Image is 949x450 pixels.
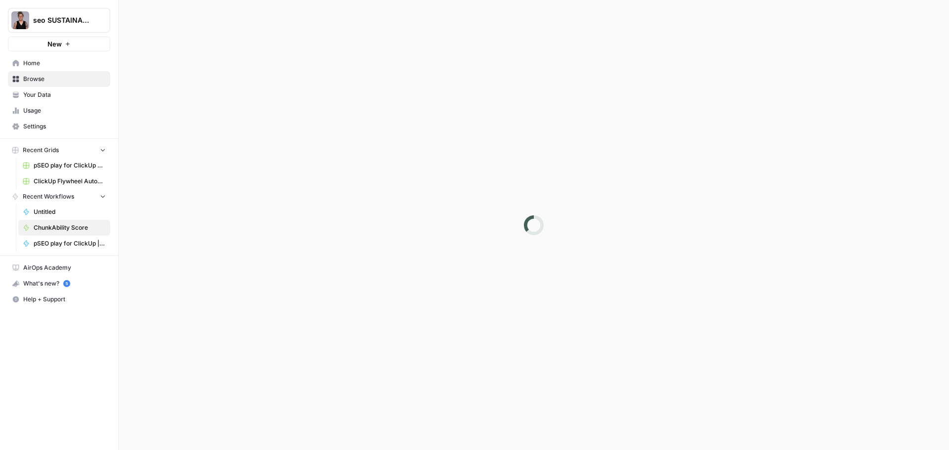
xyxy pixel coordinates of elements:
[8,37,110,51] button: New
[34,239,106,248] span: pSEO play for ClickUp | Checklist
[8,143,110,158] button: Recent Grids
[8,55,110,71] a: Home
[8,189,110,204] button: Recent Workflows
[23,146,59,155] span: Recent Grids
[18,236,110,251] a: pSEO play for ClickUp | Checklist
[8,291,110,307] button: Help + Support
[23,59,106,68] span: Home
[8,276,110,291] div: What's new?
[18,173,110,189] a: ClickUp Flywheel Automation Grid for Reddit
[23,75,106,83] span: Browse
[34,207,106,216] span: Untitled
[34,161,106,170] span: pSEO play for ClickUp Grid
[47,39,62,49] span: New
[8,276,110,291] button: What's new? 5
[23,192,74,201] span: Recent Workflows
[23,263,106,272] span: AirOps Academy
[8,8,110,33] button: Workspace: seo SUSTAINABLE
[8,260,110,276] a: AirOps Academy
[34,177,106,186] span: ClickUp Flywheel Automation Grid for Reddit
[11,11,29,29] img: seo SUSTAINABLE Logo
[23,122,106,131] span: Settings
[18,220,110,236] a: ChunkAbility Score
[23,106,106,115] span: Usage
[23,90,106,99] span: Your Data
[33,15,93,25] span: seo SUSTAINABLE
[65,281,68,286] text: 5
[8,87,110,103] a: Your Data
[8,119,110,134] a: Settings
[23,295,106,304] span: Help + Support
[18,158,110,173] a: pSEO play for ClickUp Grid
[34,223,106,232] span: ChunkAbility Score
[63,280,70,287] a: 5
[8,71,110,87] a: Browse
[8,103,110,119] a: Usage
[18,204,110,220] a: Untitled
